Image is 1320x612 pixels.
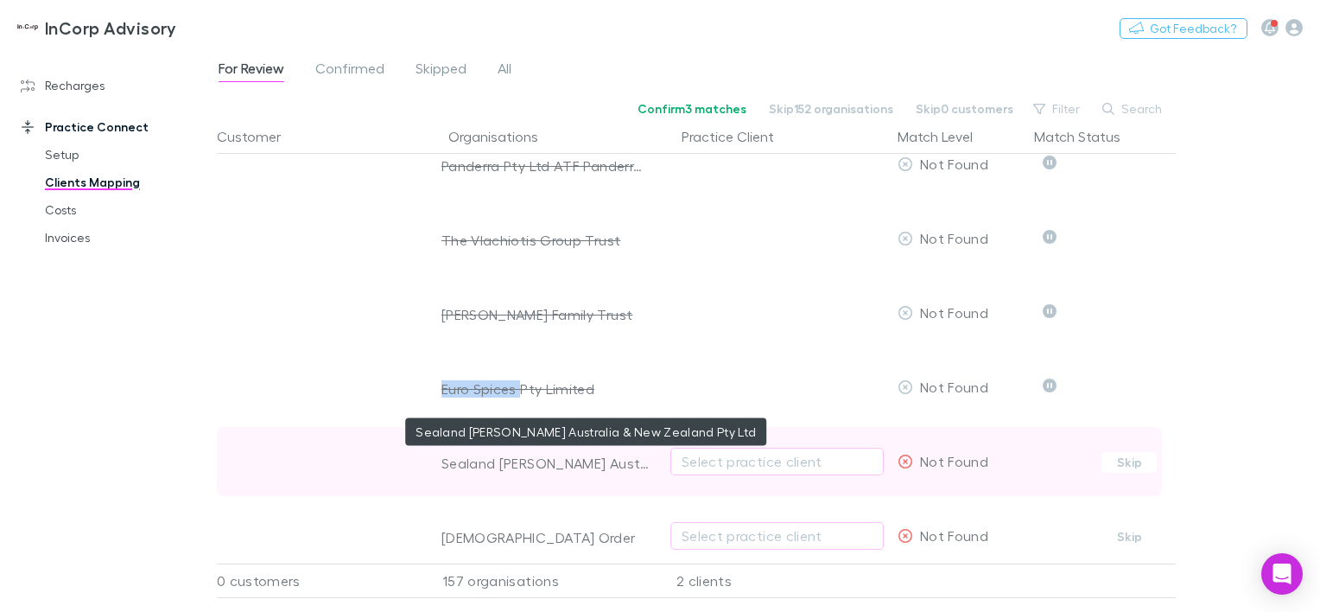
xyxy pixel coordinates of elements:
img: InCorp Advisory's Logo [17,17,38,38]
a: Setup [28,141,226,169]
a: Costs [28,196,226,224]
div: Select practice client [682,526,873,546]
span: Not Found [920,453,988,469]
span: Not Found [920,156,988,172]
a: InCorp Advisory [7,7,187,48]
button: Skip0 customers [904,99,1025,119]
button: Practice Client [682,119,795,154]
button: Customer [217,119,301,154]
span: Not Found [920,527,988,544]
div: [DEMOGRAPHIC_DATA] Order [441,529,650,546]
div: The Vlachiotis Group Trust [441,232,650,249]
svg: Skipped [1043,156,1057,169]
span: Not Found [920,379,988,395]
button: Match Status [1034,119,1141,154]
div: 0 customers [217,564,424,598]
span: Confirmed [315,60,384,82]
button: Confirm3 matches [626,99,758,119]
a: Invoices [28,224,226,252]
button: Organisations [448,119,559,154]
button: Skip [1101,526,1157,547]
div: 157 organisations [424,564,657,598]
div: [PERSON_NAME] Family Trust [441,306,650,323]
svg: Skipped [1043,379,1057,392]
a: Clients Mapping [28,169,226,196]
button: Filter [1025,99,1090,119]
svg: Skipped [1043,304,1057,318]
span: For Review [219,60,284,82]
button: Skip [1101,452,1157,473]
button: Select practice client [670,522,884,550]
span: Not Found [920,230,988,246]
div: Panderra Pty Ltd ATF Panderra Unit Property Trust [441,157,650,175]
a: Recharges [3,72,226,99]
button: Match Level [898,119,993,154]
h3: InCorp Advisory [45,17,177,38]
div: 2 clients [657,564,891,598]
a: Practice Connect [3,113,226,141]
span: Skipped [416,60,466,82]
div: Select practice client [682,451,873,472]
div: Euro Spices Pty Limited [441,380,650,398]
button: Got Feedback? [1120,18,1247,39]
svg: Skipped [1043,230,1057,244]
button: Skip152 organisations [758,99,904,119]
button: Search [1094,99,1172,119]
button: Select practice client [670,448,884,475]
span: All [498,60,511,82]
div: Sealand [PERSON_NAME] Australia & New Zealand Pty Ltd [441,455,650,472]
span: Not Found [920,304,988,321]
div: Open Intercom Messenger [1261,553,1303,595]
